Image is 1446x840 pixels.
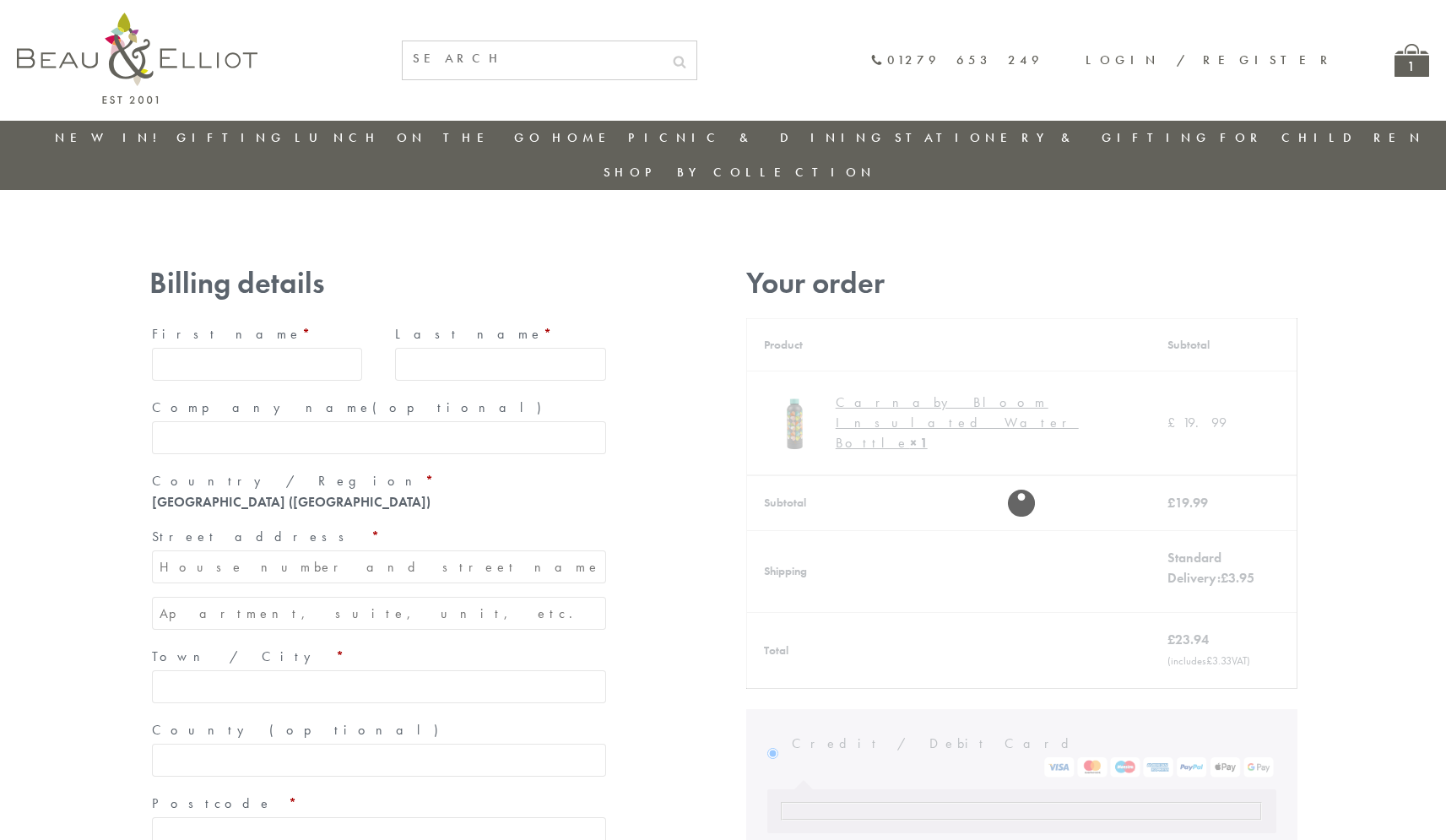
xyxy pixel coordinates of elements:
[870,53,1043,68] a: 01279 653 249
[552,129,620,146] a: Home
[628,129,886,146] a: Picnic & Dining
[17,13,257,104] img: logo
[152,643,606,670] label: Town / City
[1395,44,1429,77] a: 1
[152,523,606,550] label: Street address
[403,41,663,76] input: SEARCH
[152,790,606,817] label: Postcode
[1086,51,1335,68] a: Login / Register
[152,468,606,495] label: Country / Region
[152,321,363,348] label: First name
[895,129,1211,146] a: Stationery & Gifting
[372,398,551,416] span: (optional)
[152,394,606,421] label: Company name
[604,164,876,181] a: Shop by collection
[152,550,606,583] input: House number and street name
[295,129,544,146] a: Lunch On The Go
[149,266,609,301] h3: Billing details
[152,717,606,744] label: County
[746,266,1297,301] h3: Your order
[1220,129,1425,146] a: For Children
[395,321,606,348] label: Last name
[176,129,286,146] a: Gifting
[55,129,168,146] a: New in!
[152,493,431,511] strong: [GEOGRAPHIC_DATA] ([GEOGRAPHIC_DATA])
[269,721,448,739] span: (optional)
[152,597,606,630] input: Apartment, suite, unit, etc. (optional)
